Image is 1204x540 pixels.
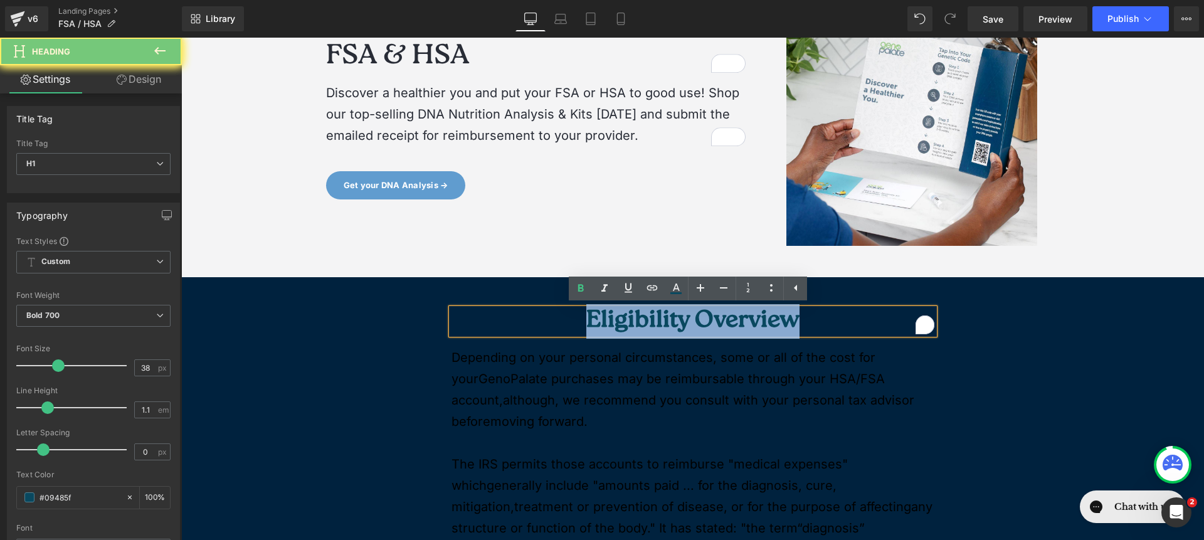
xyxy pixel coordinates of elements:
[1038,13,1072,26] span: Preview
[32,46,70,56] span: Heading
[515,6,546,31] a: Desktop
[16,524,171,532] div: Font
[270,440,655,477] span: generally include "amounts paid ... for the diagnosis, cure, mitigation,
[907,6,932,31] button: Undo
[16,344,171,353] div: Font Size
[16,291,171,300] div: Font Weight
[158,406,169,414] span: em
[58,19,102,29] span: FSA / HSA
[181,38,1204,540] iframe: To enrich screen reader interactions, please activate Accessibility in Grammarly extension settings
[270,334,704,370] span: GenoPalate purchases may be reimbursable through your HSA/FSA account,
[26,159,35,168] b: H1
[576,6,606,31] a: Tablet
[16,386,171,395] div: Line Height
[270,309,753,394] p: Depending on your personal circumstances, some or all of the cost for your
[58,6,182,16] a: Landing Pages
[158,364,169,372] span: px
[182,6,244,31] a: New Library
[25,11,41,27] div: v6
[333,462,730,477] span: treatment or prevention of disease, or for the purpose of affecting
[1092,6,1169,31] button: Publish
[158,448,169,456] span: px
[16,203,68,221] div: Typography
[892,448,1010,490] iframe: Gorgias live chat messenger
[16,107,53,124] div: Title Tag
[26,310,60,320] b: Bold 700
[16,428,171,437] div: Letter Spacing
[1107,14,1139,24] span: Publish
[41,257,70,267] b: Custom
[983,13,1003,26] span: Save
[40,490,120,504] input: Color
[1187,497,1197,507] span: 2
[16,470,171,479] div: Text Color
[606,6,636,31] a: Mobile
[1161,497,1191,527] iframe: Intercom live chat
[309,376,406,391] span: moving forward.
[1023,6,1087,31] a: Preview
[270,271,753,297] h1: Eligibility Overview
[5,6,48,31] a: v6
[546,6,576,31] a: Laptop
[206,13,235,24] span: Library
[140,487,170,509] div: %
[16,236,171,246] div: Text Styles
[16,139,171,148] div: Title Tag
[1174,6,1199,31] button: More
[93,65,184,93] a: Design
[270,271,753,297] div: To enrich screen reader interactions, please activate Accessibility in Grammarly extension settings
[937,6,963,31] button: Redo
[270,355,733,391] span: although, we recommend you consult with your personal tax advisor before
